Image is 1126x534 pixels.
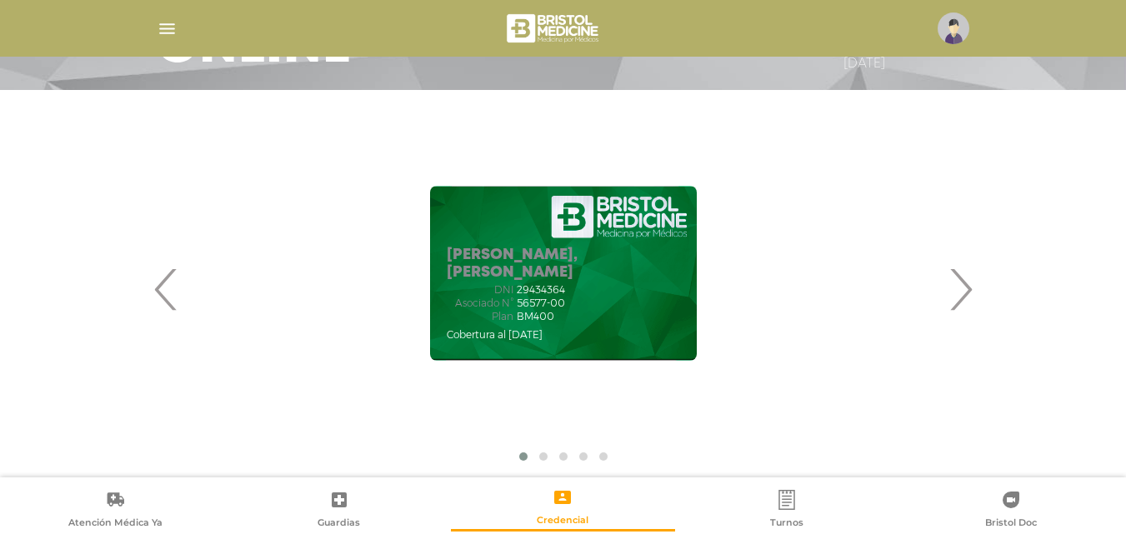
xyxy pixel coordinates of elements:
a: Bristol Doc [898,489,1123,532]
span: 29434364 [517,284,565,296]
a: Atención Médica Ya [3,489,228,532]
span: Cobertura al [DATE] [447,328,543,341]
img: bristol-medicine-blanco.png [504,8,603,48]
span: Next [944,244,977,334]
span: Previous [150,244,183,334]
span: Bristol Doc [985,517,1037,532]
span: Guardias [318,517,360,532]
img: Cober_menu-lines-white.svg [157,18,178,39]
h5: [PERSON_NAME], [PERSON_NAME] [447,247,680,282]
a: Guardias [228,489,452,532]
span: DNI [447,284,513,296]
span: Credencial [537,514,588,529]
span: BM400 [517,311,554,322]
span: Plan [447,311,513,322]
a: Credencial [451,487,675,529]
span: Atención Médica Ya [68,517,163,532]
a: Turnos [675,489,899,532]
span: Asociado N° [447,297,513,309]
span: 56577-00 [517,297,565,309]
img: profile-placeholder.svg [938,12,969,44]
span: Turnos [770,517,803,532]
